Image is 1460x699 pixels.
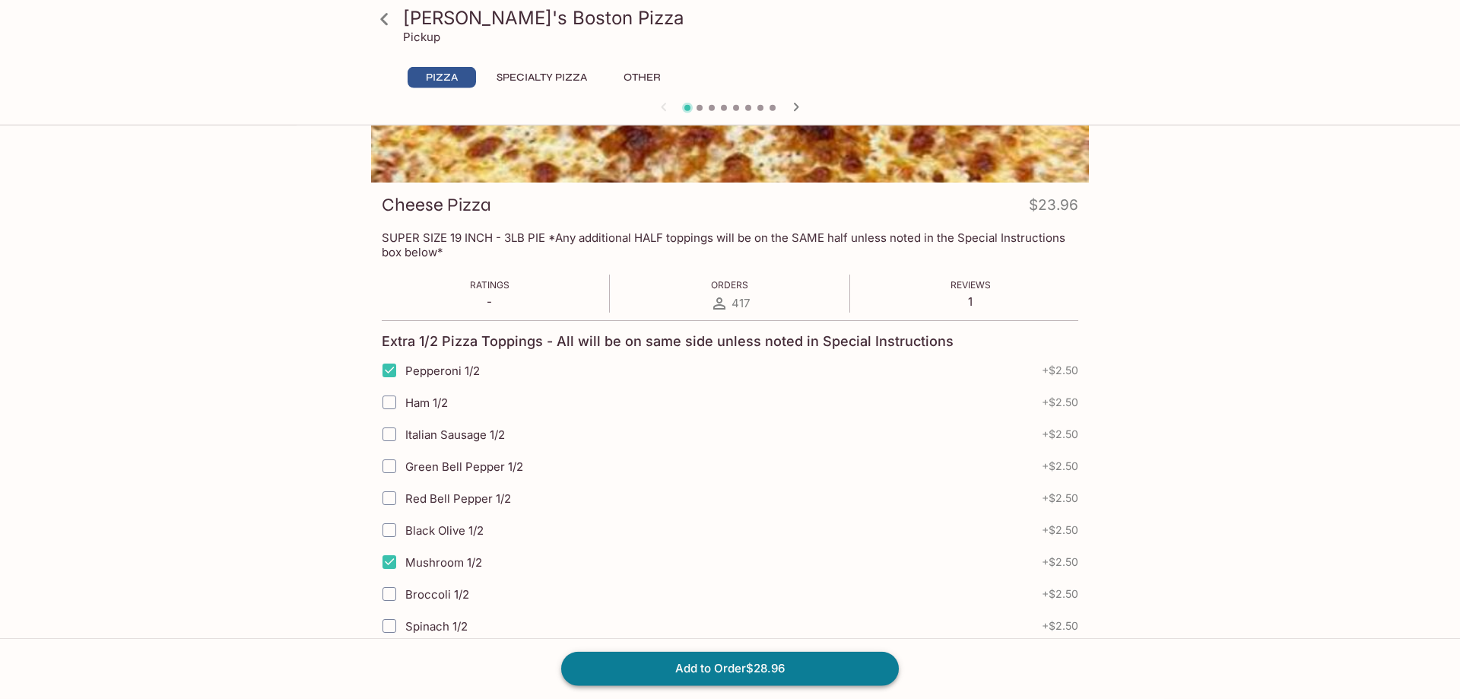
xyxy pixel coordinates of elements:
p: Pickup [403,30,440,44]
span: Reviews [951,279,991,291]
span: Red Bell Pepper 1/2 [405,491,511,506]
span: 417 [732,296,750,310]
button: Pizza [408,67,476,88]
span: + $2.50 [1042,492,1078,504]
p: - [470,294,509,309]
span: Italian Sausage 1/2 [405,427,505,442]
span: Pepperoni 1/2 [405,364,480,378]
span: Orders [711,279,748,291]
button: Specialty Pizza [488,67,595,88]
span: + $2.50 [1042,556,1078,568]
span: + $2.50 [1042,396,1078,408]
span: Broccoli 1/2 [405,587,469,602]
span: + $2.50 [1042,524,1078,536]
span: + $2.50 [1042,460,1078,472]
span: + $2.50 [1042,364,1078,377]
h3: Cheese Pizza [382,193,491,217]
span: Ratings [470,279,509,291]
span: + $2.50 [1042,428,1078,440]
span: Black Olive 1/2 [405,523,484,538]
h3: [PERSON_NAME]'s Boston Pizza [403,6,1083,30]
button: Other [608,67,676,88]
h4: $23.96 [1029,193,1078,223]
p: 1 [951,294,991,309]
button: Add to Order$28.96 [561,652,899,685]
span: Green Bell Pepper 1/2 [405,459,523,474]
span: Spinach 1/2 [405,619,468,634]
span: + $2.50 [1042,588,1078,600]
p: SUPER SIZE 19 INCH - 3LB PIE *Any additional HALF toppings will be on the SAME half unless noted ... [382,230,1078,259]
span: Mushroom 1/2 [405,555,482,570]
span: + $2.50 [1042,620,1078,632]
span: Ham 1/2 [405,396,448,410]
h4: Extra 1/2 Pizza Toppings - All will be on same side unless noted in Special Instructions [382,333,954,350]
